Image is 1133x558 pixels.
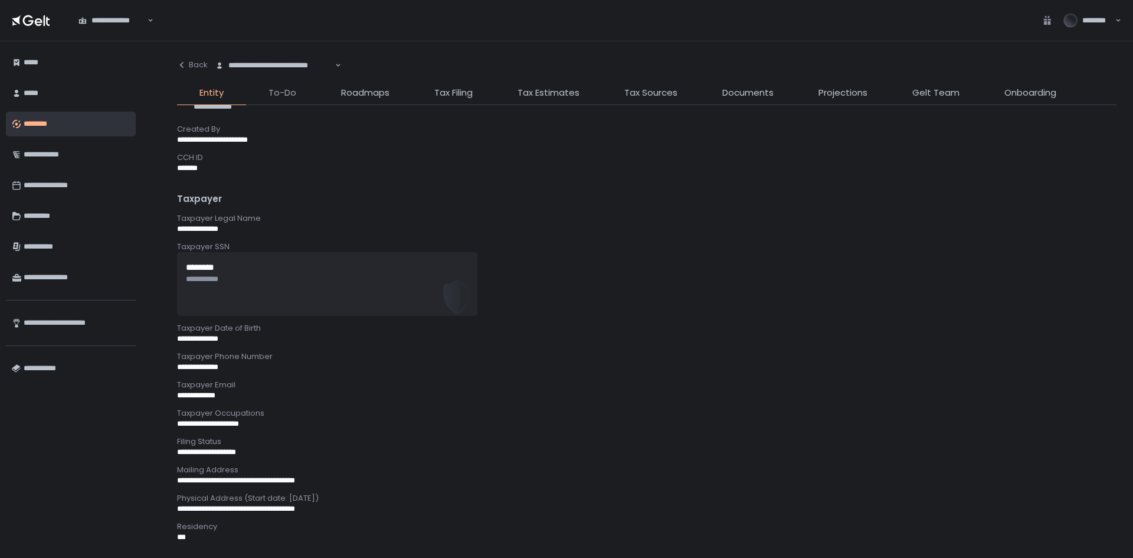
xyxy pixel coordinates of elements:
[177,465,1116,475] div: Mailing Address
[818,86,867,100] span: Projections
[177,493,1116,504] div: Physical Address (Start date: [DATE])
[177,124,1116,135] div: Created By
[71,8,153,33] div: Search for option
[177,380,1116,390] div: Taxpayer Email
[722,86,774,100] span: Documents
[177,436,1116,447] div: Filing Status
[199,86,224,100] span: Entity
[912,86,960,100] span: Gelt Team
[177,242,1116,252] div: Taxpayer SSN
[624,86,677,100] span: Tax Sources
[177,60,208,70] div: Back
[177,53,208,77] button: Back
[268,86,296,100] span: To-Do
[434,86,473,100] span: Tax Filing
[1004,86,1056,100] span: Onboarding
[177,192,1116,206] div: Taxpayer
[177,213,1116,224] div: Taxpayer Legal Name
[208,53,341,78] div: Search for option
[341,86,389,100] span: Roadmaps
[518,86,579,100] span: Tax Estimates
[333,60,334,71] input: Search for option
[177,351,1116,362] div: Taxpayer Phone Number
[177,323,1116,334] div: Taxpayer Date of Birth
[177,521,1116,532] div: Residency
[177,152,1116,163] div: CCH ID
[177,408,1116,419] div: Taxpayer Occupations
